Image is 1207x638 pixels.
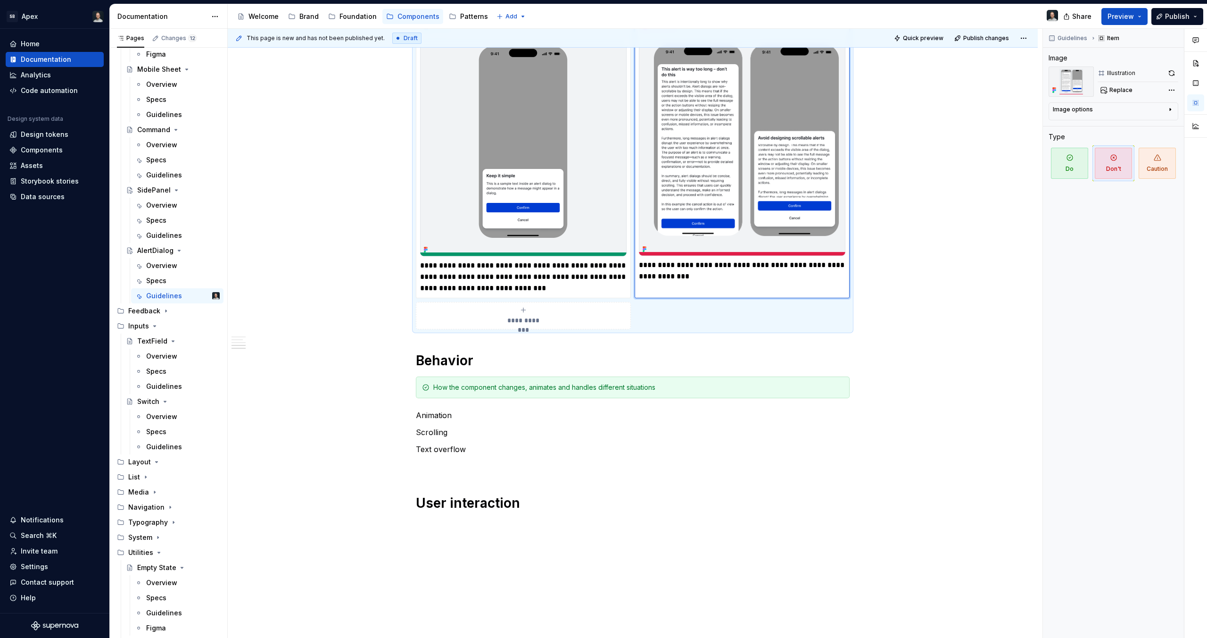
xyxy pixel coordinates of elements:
[2,6,107,26] button: SBApexNiklas Quitzau
[1058,8,1098,25] button: Share
[21,593,36,603] div: Help
[1109,86,1133,94] span: Replace
[21,145,63,155] div: Components
[146,352,177,361] div: Overview
[382,9,443,24] a: Components
[146,155,166,165] div: Specs
[1046,32,1091,45] button: Guidelines
[146,382,182,391] div: Guidelines
[8,115,63,123] div: Design system data
[21,176,79,186] div: Storybook stories
[113,545,223,560] div: Utilities
[117,34,144,42] div: Pages
[1047,10,1058,21] img: Niklas Quitzau
[137,65,181,74] div: Mobile Sheet
[146,110,182,119] div: Guidelines
[339,12,377,21] div: Foundation
[951,32,1013,45] button: Publish changes
[128,457,151,467] div: Layout
[137,336,167,346] div: TextField
[131,77,223,92] a: Overview
[6,174,104,189] a: Storybook stories
[1072,12,1091,21] span: Share
[433,383,843,392] div: How the component changes, animates and handles different situations
[131,439,223,454] a: Guidelines
[131,47,223,62] a: Figma
[1049,67,1094,97] img: d4989600-9ee5-4ae1-9271-fc272e23c2b1.png
[131,364,223,379] a: Specs
[21,130,68,139] div: Design tokens
[146,427,166,437] div: Specs
[146,578,177,588] div: Overview
[21,161,43,170] div: Assets
[131,152,223,168] a: Specs
[299,12,319,21] div: Brand
[1053,106,1174,117] button: Image options
[146,276,166,285] div: Specs
[131,605,223,621] a: Guidelines
[21,578,74,587] div: Contact support
[416,495,850,512] h1: User interaction
[128,306,160,316] div: Feedback
[131,621,223,636] a: Figma
[1098,84,1137,97] button: Replace
[1092,145,1134,181] button: Don't
[6,36,104,51] a: Home
[494,10,529,23] button: Add
[113,485,223,500] div: Media
[1049,132,1065,142] div: Type
[128,487,149,497] div: Media
[146,95,166,104] div: Specs
[6,52,104,67] a: Documentation
[6,189,104,204] a: Data sources
[6,158,104,173] a: Assets
[131,137,223,152] a: Overview
[1136,145,1178,181] button: Caution
[1108,12,1134,21] span: Preview
[131,258,223,273] a: Overview
[137,125,170,134] div: Command
[416,352,850,369] h1: Behavior
[122,394,223,409] a: Switch
[21,531,57,540] div: Search ⌘K
[137,246,174,255] div: AlertDialog
[6,143,104,158] a: Components
[903,34,943,42] span: Quick preview
[1165,12,1190,21] span: Publish
[146,216,166,225] div: Specs
[31,621,78,630] a: Supernova Logo
[137,397,159,406] div: Switch
[324,9,380,24] a: Foundation
[1051,148,1088,179] span: Do
[131,288,223,303] a: GuidelinesNiklas Quitzau
[131,424,223,439] a: Specs
[131,575,223,590] a: Overview
[21,562,48,571] div: Settings
[113,303,223,319] div: Feedback
[460,12,488,21] div: Patterns
[146,623,166,633] div: Figma
[21,70,51,80] div: Analytics
[21,546,58,556] div: Invite team
[21,192,65,201] div: Data sources
[131,168,223,183] a: Guidelines
[7,11,18,22] div: SB
[6,512,104,528] button: Notifications
[146,231,182,240] div: Guidelines
[248,12,279,21] div: Welcome
[146,140,177,150] div: Overview
[131,92,223,107] a: Specs
[404,34,418,42] span: Draft
[131,349,223,364] a: Overview
[1139,148,1176,179] span: Caution
[420,37,627,256] img: 98b59235-7420-43f6-96af-f199974062bd.png
[128,503,165,512] div: Navigation
[1049,53,1067,63] div: Image
[131,198,223,213] a: Overview
[113,530,223,545] div: System
[284,9,322,24] a: Brand
[6,575,104,590] button: Contact support
[122,560,223,575] a: Empty State
[146,80,177,89] div: Overview
[1053,106,1093,113] div: Image options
